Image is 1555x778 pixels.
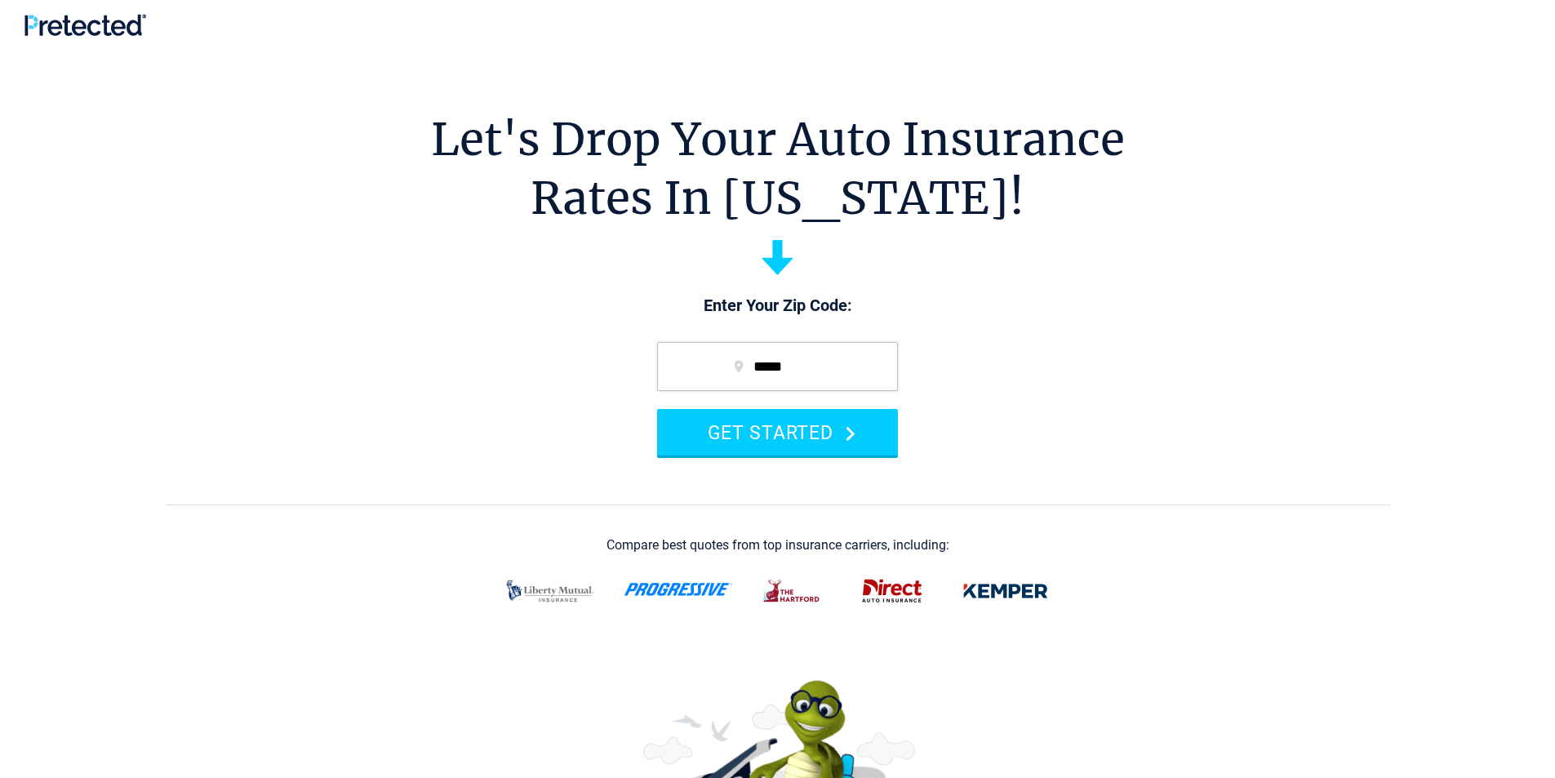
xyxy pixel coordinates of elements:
[431,110,1125,228] h1: Let's Drop Your Auto Insurance Rates In [US_STATE]!
[624,583,733,596] img: progressive
[852,570,932,612] img: direct
[641,295,914,318] p: Enter Your Zip Code:
[753,570,833,612] img: thehartford
[657,409,898,456] button: GET STARTED
[24,14,146,36] img: Pretected Logo
[606,538,949,553] div: Compare best quotes from top insurance carriers, including:
[496,570,604,612] img: liberty
[657,342,898,391] input: zip code
[952,570,1060,612] img: kemper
